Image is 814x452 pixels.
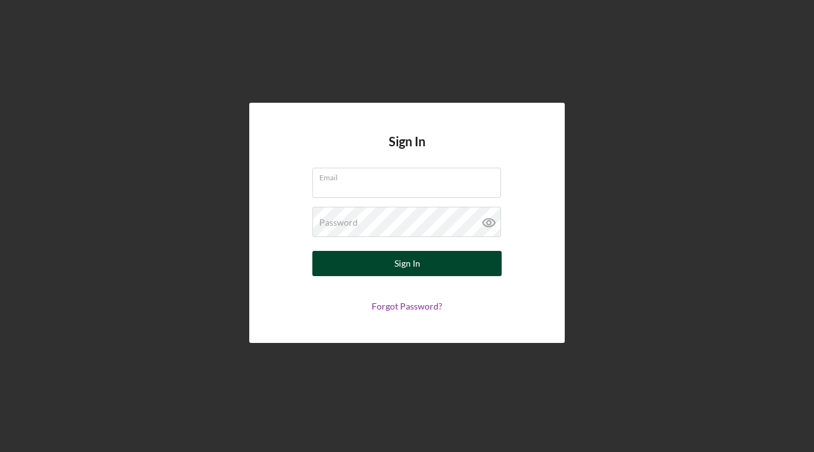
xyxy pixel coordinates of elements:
h4: Sign In [389,134,425,168]
label: Email [319,168,501,182]
button: Sign In [312,251,502,276]
a: Forgot Password? [372,301,442,311]
div: Sign In [394,251,420,276]
label: Password [319,217,358,228]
